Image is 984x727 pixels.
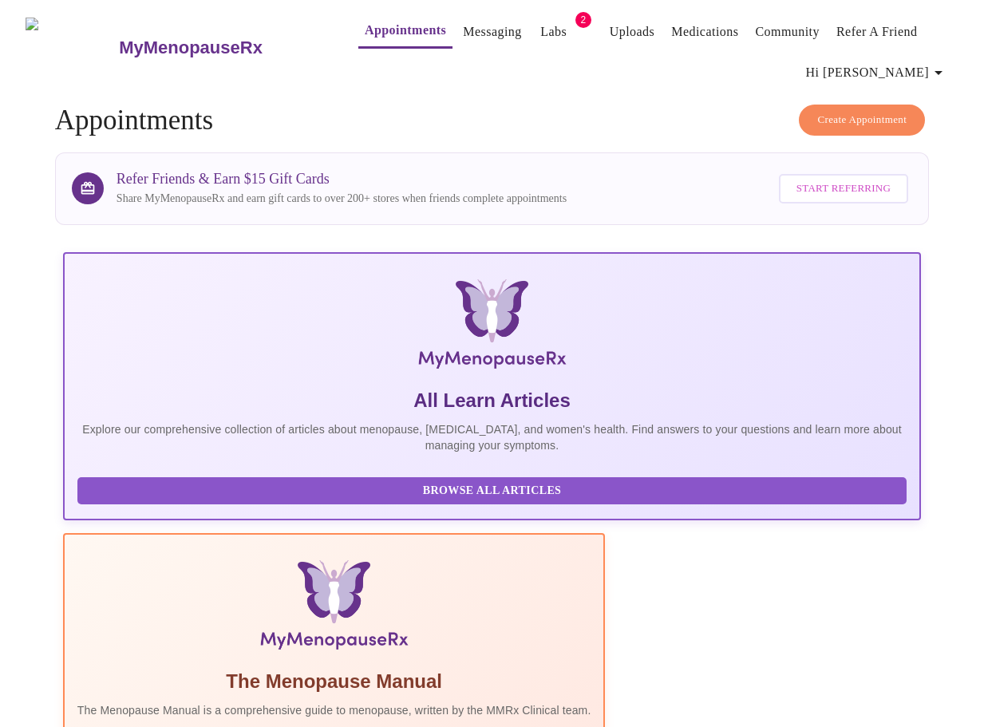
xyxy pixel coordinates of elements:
span: Browse All Articles [93,481,891,501]
button: Messaging [456,16,528,48]
button: Create Appointment [799,105,925,136]
button: Hi [PERSON_NAME] [800,57,954,89]
button: Start Referring [779,174,908,203]
img: MyMenopauseRx Logo [26,18,117,77]
a: Uploads [610,21,655,43]
a: Refer a Friend [836,21,918,43]
h5: The Menopause Manual [77,669,591,694]
button: Refer a Friend [830,16,924,48]
button: Browse All Articles [77,477,907,505]
button: Labs [528,16,579,48]
button: Community [749,16,826,48]
a: Labs [540,21,567,43]
img: MyMenopauseRx Logo [206,279,777,375]
button: Medications [665,16,745,48]
h4: Appointments [55,105,929,136]
a: Browse All Articles [77,483,911,496]
a: MyMenopauseRx [117,20,326,76]
h3: Refer Friends & Earn $15 Gift Cards [117,171,567,188]
button: Appointments [358,14,452,49]
button: Uploads [603,16,662,48]
h3: MyMenopauseRx [119,38,263,58]
a: Appointments [365,19,446,41]
img: Menopause Manual [159,560,509,656]
span: Start Referring [796,180,891,198]
p: The Menopause Manual is a comprehensive guide to menopause, written by the MMRx Clinical team. [77,702,591,718]
h5: All Learn Articles [77,388,907,413]
span: Hi [PERSON_NAME] [806,61,948,84]
p: Explore our comprehensive collection of articles about menopause, [MEDICAL_DATA], and women's hea... [77,421,907,453]
p: Share MyMenopauseRx and earn gift cards to over 200+ stores when friends complete appointments [117,191,567,207]
a: Start Referring [775,166,912,211]
a: Community [755,21,820,43]
a: Messaging [463,21,521,43]
a: Medications [671,21,738,43]
span: 2 [575,12,591,28]
span: Create Appointment [817,111,907,129]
